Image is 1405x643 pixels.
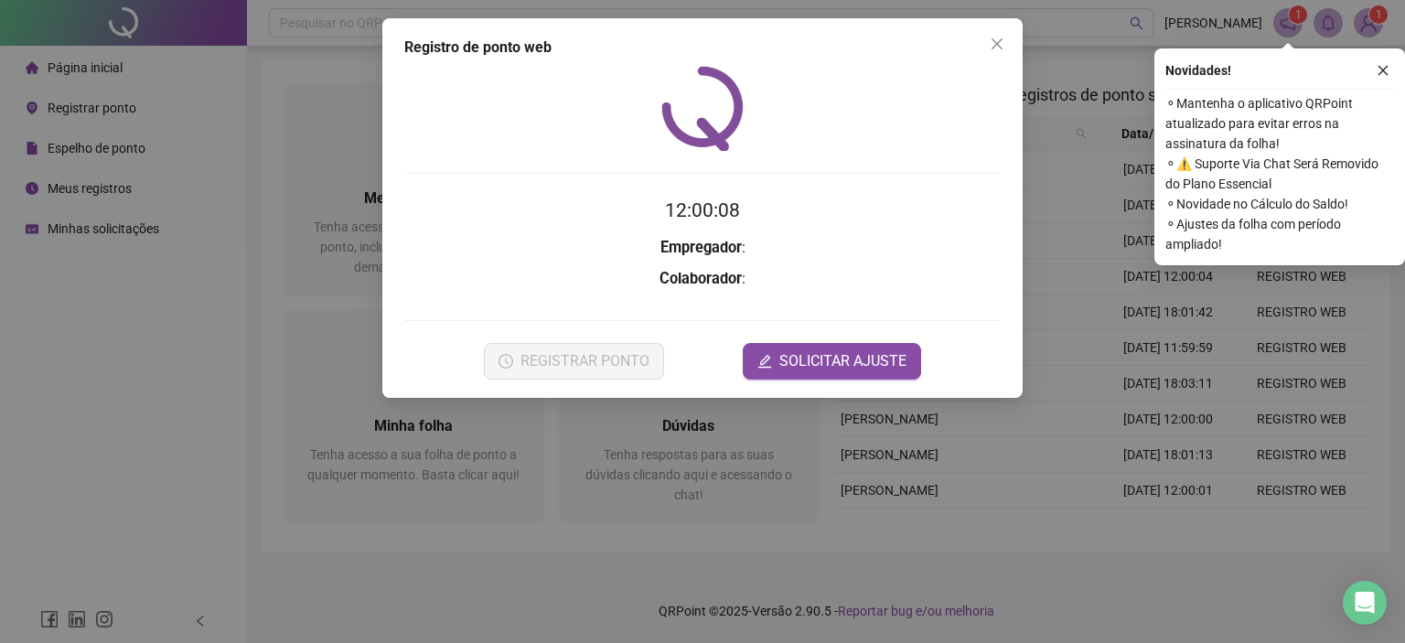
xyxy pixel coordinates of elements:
strong: Colaborador [660,270,742,287]
button: REGISTRAR PONTO [484,343,664,380]
button: Close [982,29,1012,59]
h3: : [404,236,1001,260]
span: Novidades ! [1165,60,1231,80]
div: Registro de ponto web [404,37,1001,59]
button: editSOLICITAR AJUSTE [743,343,921,380]
img: QRPoint [661,66,744,151]
span: edit [757,354,772,369]
div: Open Intercom Messenger [1343,581,1387,625]
span: ⚬ Mantenha o aplicativo QRPoint atualizado para evitar erros na assinatura da folha! [1165,93,1394,154]
span: ⚬ Ajustes da folha com período ampliado! [1165,214,1394,254]
span: close [1377,64,1389,77]
span: SOLICITAR AJUSTE [779,350,906,372]
span: ⚬ ⚠️ Suporte Via Chat Será Removido do Plano Essencial [1165,154,1394,194]
span: ⚬ Novidade no Cálculo do Saldo! [1165,194,1394,214]
h3: : [404,267,1001,291]
span: close [990,37,1004,51]
strong: Empregador [660,239,742,256]
time: 12:00:08 [665,199,740,221]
